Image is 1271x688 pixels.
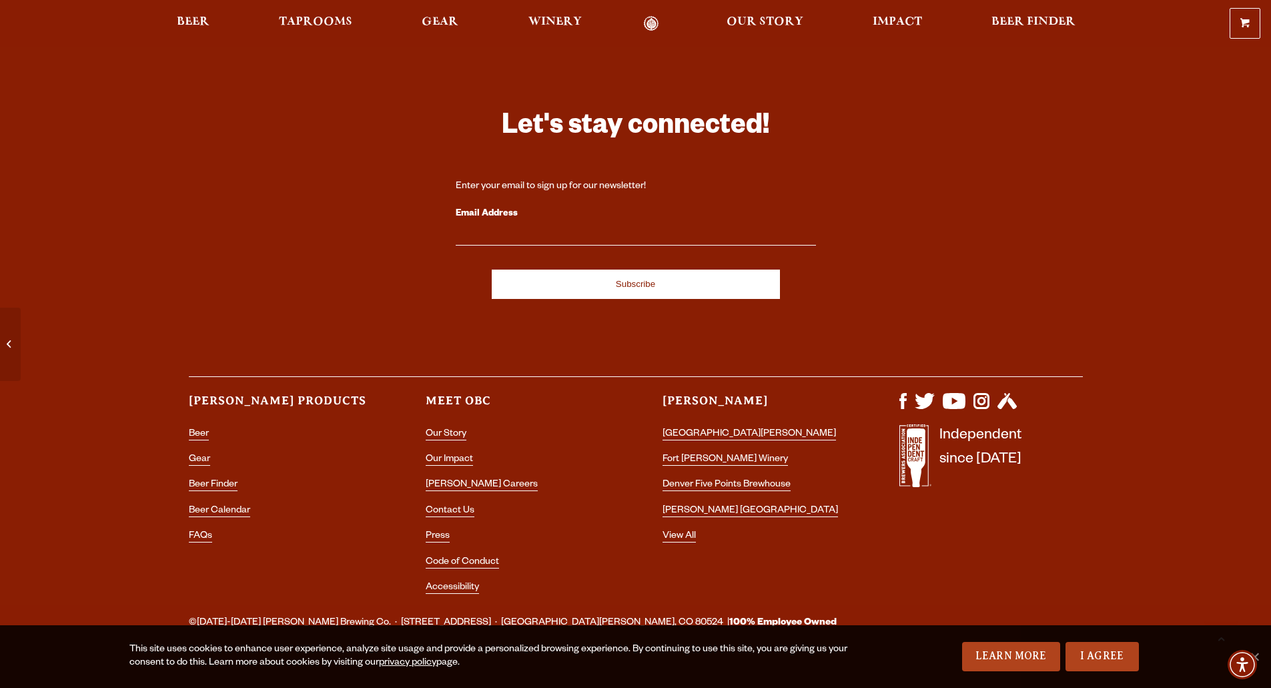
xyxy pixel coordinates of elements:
[663,506,838,517] a: [PERSON_NAME] [GEOGRAPHIC_DATA]
[177,17,209,27] span: Beer
[426,429,466,440] a: Our Story
[426,480,538,491] a: [PERSON_NAME] Careers
[729,618,837,629] strong: 100% Employee Owned
[426,583,479,594] a: Accessibility
[279,17,352,27] span: Taprooms
[456,109,816,148] h3: Let's stay connected!
[520,16,590,31] a: Winery
[426,557,499,569] a: Code of Conduct
[426,393,609,420] h3: Meet OBC
[864,16,931,31] a: Impact
[718,16,812,31] a: Our Story
[270,16,361,31] a: Taprooms
[663,531,696,543] a: View All
[426,531,450,543] a: Press
[528,17,582,27] span: Winery
[973,402,989,413] a: Visit us on Instagram
[1204,621,1238,655] a: Scroll to top
[663,480,791,491] a: Denver Five Points Brewhouse
[626,16,677,31] a: Odell Home
[1066,642,1139,671] a: I Agree
[663,429,836,440] a: [GEOGRAPHIC_DATA][PERSON_NAME]
[189,506,250,517] a: Beer Calendar
[991,17,1076,27] span: Beer Finder
[873,17,922,27] span: Impact
[413,16,467,31] a: Gear
[426,454,473,466] a: Our Impact
[939,424,1021,494] p: Independent since [DATE]
[189,531,212,543] a: FAQs
[727,17,803,27] span: Our Story
[189,429,209,440] a: Beer
[189,615,837,632] span: ©[DATE]-[DATE] [PERSON_NAME] Brewing Co. · [STREET_ADDRESS] · [GEOGRAPHIC_DATA][PERSON_NAME], CO ...
[492,270,780,299] input: Subscribe
[915,402,935,413] a: Visit us on X (formerly Twitter)
[943,402,965,413] a: Visit us on YouTube
[962,642,1060,671] a: Learn More
[189,454,210,466] a: Gear
[997,402,1017,413] a: Visit us on Untappd
[663,393,846,420] h3: [PERSON_NAME]
[189,393,372,420] h3: [PERSON_NAME] Products
[1228,650,1257,679] div: Accessibility Menu
[422,17,458,27] span: Gear
[189,480,238,491] a: Beer Finder
[168,16,218,31] a: Beer
[379,658,436,669] a: privacy policy
[899,402,907,413] a: Visit us on Facebook
[983,16,1084,31] a: Beer Finder
[456,180,816,194] div: Enter your email to sign up for our newsletter!
[663,454,788,466] a: Fort [PERSON_NAME] Winery
[426,506,474,517] a: Contact Us
[129,643,852,670] div: This site uses cookies to enhance user experience, analyze site usage and provide a personalized ...
[456,206,816,223] label: Email Address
